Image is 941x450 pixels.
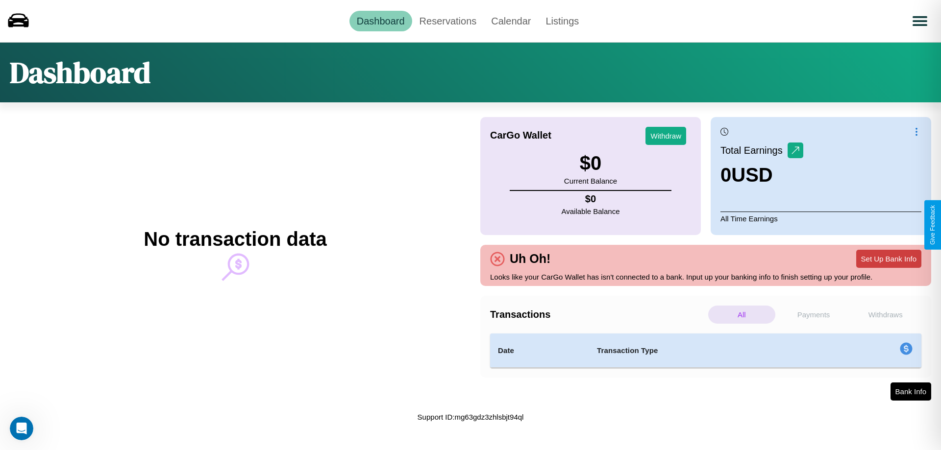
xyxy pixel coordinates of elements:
[852,306,919,324] p: Withdraws
[418,410,524,424] p: Support ID: mg63gdz3zhlsbjt94ql
[349,11,412,31] a: Dashboard
[564,152,617,174] h3: $ 0
[484,11,538,31] a: Calendar
[144,228,326,250] h2: No transaction data
[538,11,586,31] a: Listings
[856,250,921,268] button: Set Up Bank Info
[564,174,617,188] p: Current Balance
[720,142,788,159] p: Total Earnings
[708,306,775,324] p: All
[720,212,921,225] p: All Time Earnings
[10,52,150,93] h1: Dashboard
[490,270,921,284] p: Looks like your CarGo Wallet has isn't connected to a bank. Input up your banking info to finish ...
[645,127,686,145] button: Withdraw
[929,205,936,245] div: Give Feedback
[412,11,484,31] a: Reservations
[10,417,33,440] iframe: Intercom live chat
[780,306,847,324] p: Payments
[562,193,620,205] h4: $ 0
[562,205,620,218] p: Available Balance
[597,345,819,356] h4: Transaction Type
[490,333,921,368] table: simple table
[490,309,706,320] h4: Transactions
[490,130,551,141] h4: CarGo Wallet
[498,345,581,356] h4: Date
[906,7,934,35] button: Open menu
[505,252,555,266] h4: Uh Oh!
[720,164,803,186] h3: 0 USD
[891,382,931,401] button: Bank Info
